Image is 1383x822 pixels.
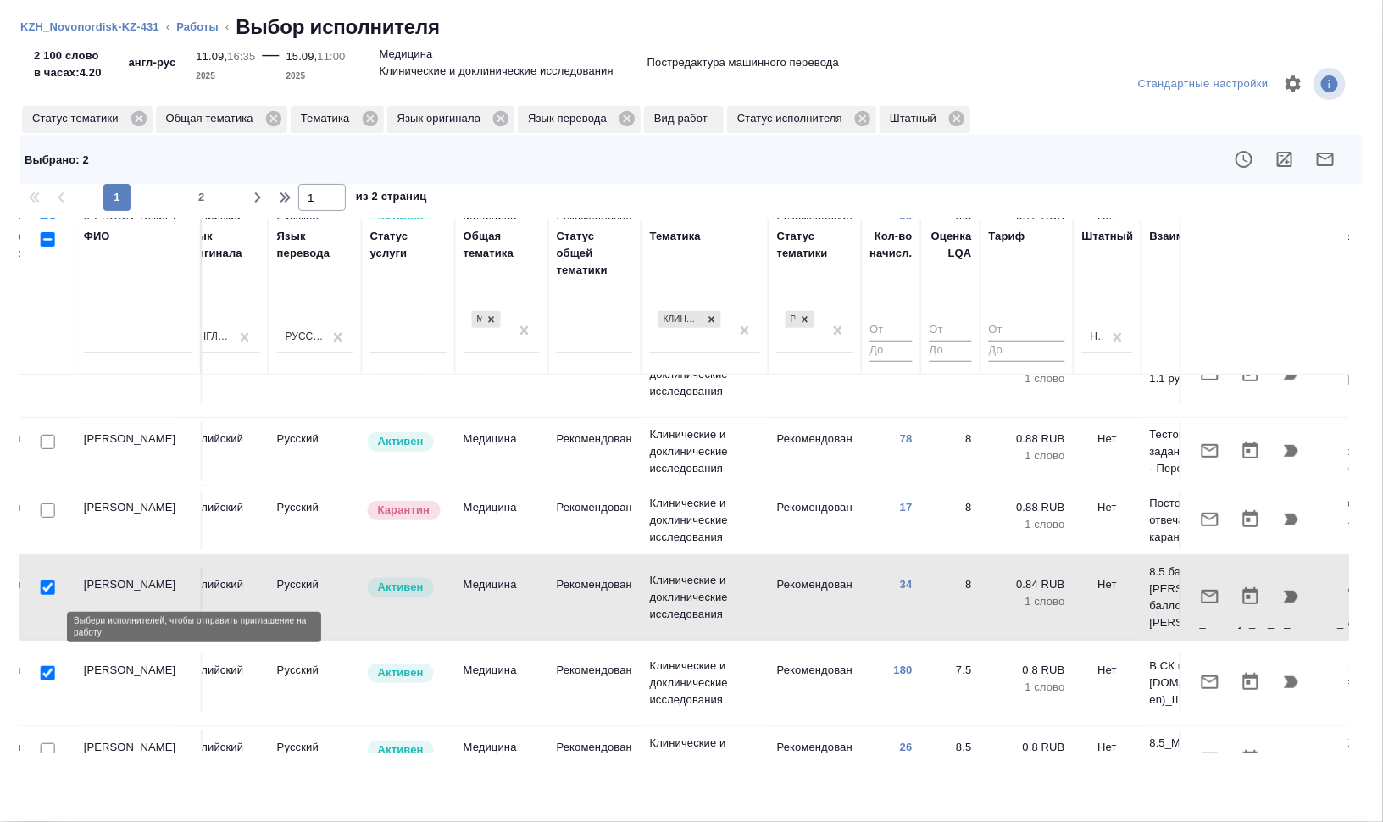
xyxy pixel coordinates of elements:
[890,110,942,127] p: Штатный
[1091,330,1104,344] div: Нет
[225,19,229,36] li: ‹
[156,106,287,133] div: Общая тематика
[548,730,642,790] td: Рекомендован
[786,311,796,329] div: Рекомендован
[455,491,548,550] td: Медицина
[769,491,862,550] td: Рекомендован
[455,653,548,713] td: Медицина
[269,730,362,790] td: Русский
[75,653,203,713] td: [PERSON_NAME]
[989,430,1065,447] p: 0.88 RUB
[262,41,279,85] div: —
[269,653,362,713] td: Русский
[1271,499,1312,540] button: Продолжить
[1074,730,1141,790] td: Нет
[286,330,325,344] div: Русский
[870,228,913,262] div: Кол-во начисл.
[1314,68,1349,100] span: Посмотреть информацию
[1224,139,1264,180] button: Показать доступность исполнителя
[166,19,169,36] li: ‹
[989,447,1065,464] p: 1 слово
[1190,576,1230,617] button: Отправить предложение о работе
[286,50,318,63] p: 15.09,
[930,341,972,362] input: До
[1271,739,1312,780] button: Продолжить
[727,106,876,133] div: Статус исполнителя
[784,309,816,330] div: Рекомендован
[1190,499,1230,540] button: Отправить предложение о работе
[1305,139,1346,180] button: Отправить предложение о работе
[921,653,980,713] td: 7.5
[1230,499,1271,540] button: Открыть календарь загрузки
[166,110,259,127] p: Общая тематика
[647,54,839,71] p: Постредактура машинного перевода
[989,593,1065,610] p: 1 слово
[1074,568,1141,627] td: Нет
[41,503,55,518] input: Выбери исполнителей, чтобы отправить приглашение на работу
[20,14,1363,41] nav: breadcrumb
[1190,430,1230,471] button: Отправить предложение о работе
[989,499,1065,516] p: 0.88 RUB
[378,741,424,758] p: Активен
[269,568,362,627] td: Русский
[921,491,980,550] td: 8
[548,491,642,550] td: Рекомендован
[650,735,760,786] p: Клинические и доклинические исследования
[455,422,548,481] td: Медицина
[301,110,356,127] p: Тематика
[75,491,203,550] td: [PERSON_NAME]
[175,568,269,627] td: Английский
[175,491,269,550] td: Английский
[1074,422,1141,481] td: Нет
[269,491,362,550] td: Русский
[880,106,970,133] div: Штатный
[455,568,548,627] td: Медицина
[989,370,1065,387] p: 1 слово
[921,422,980,481] td: 8
[236,14,440,41] h2: Выбор исполнителя
[378,433,424,450] p: Активен
[184,228,260,262] div: Язык оригинала
[1230,662,1271,703] button: Открыть календарь загрузки
[176,20,219,33] a: Работы
[650,658,760,708] p: Клинические и доклинические исследования
[1230,430,1271,471] button: Открыть календарь загрузки
[192,330,231,344] div: Английский
[378,579,424,596] p: Активен
[900,501,913,514] a: 17
[380,46,433,63] p: Медицина
[900,578,913,591] a: 34
[900,432,913,445] a: 78
[650,426,760,477] p: Клинические и доклинические исследования
[870,320,913,342] input: От
[1074,491,1141,550] td: Нет
[370,228,447,262] div: Статус услуги
[317,50,345,63] p: 11:00
[737,110,848,127] p: Статус исполнителя
[1271,662,1312,703] button: Продолжить
[378,664,424,681] p: Активен
[650,228,701,245] div: Тематика
[1230,576,1271,617] button: Открыть календарь загрузки
[1230,739,1271,780] button: Открыть календарь загрузки
[1082,228,1134,245] div: Штатный
[769,730,862,790] td: Рекомендован
[1074,653,1141,713] td: Нет
[227,50,255,63] p: 16:35
[1273,64,1314,104] span: Настроить таблицу
[188,184,215,211] button: 2
[1134,71,1273,97] div: split button
[989,341,1065,362] input: До
[769,422,862,481] td: Рекомендован
[1264,139,1305,180] button: Рассчитать маржинальность заказа
[188,189,215,206] span: 2
[989,679,1065,696] p: 1 слово
[291,106,384,133] div: Тематика
[1190,739,1230,780] button: Отправить предложение о работе
[1190,662,1230,703] button: Отправить предложение о работе
[870,341,913,362] input: До
[650,495,760,546] p: Клинические и доклинические исследования
[25,153,89,166] span: Выбрано : 2
[84,228,110,245] div: ФИО
[34,47,102,64] p: 2 100 слово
